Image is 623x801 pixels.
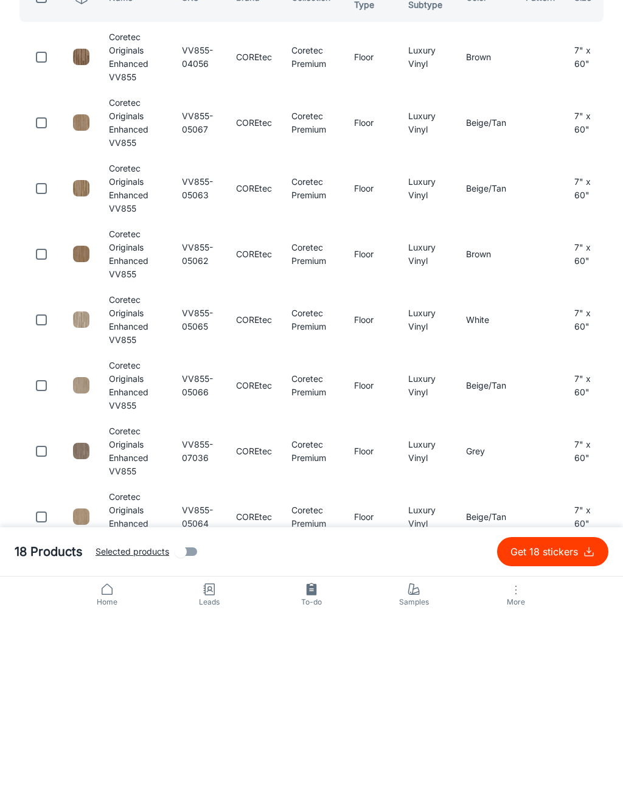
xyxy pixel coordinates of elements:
[516,162,565,210] th: Pattern
[344,544,399,605] td: Floor
[226,281,282,342] td: COREtec
[472,786,560,795] span: More
[172,162,226,210] th: SKU
[15,90,84,103] span: Show unavailable
[342,63,551,97] input: Search by SKU, brand, collection...
[282,478,344,539] td: Coretec Premium
[456,675,516,736] td: Beige/Tan
[282,675,344,736] td: Coretec Premium
[565,544,608,605] td: 7" x 60"
[565,162,608,210] th: Size
[99,281,172,342] td: Coretec Originals Enhanced VV855
[15,71,307,85] p: Select products to generate QR code stickers
[565,281,608,342] td: 7" x 60"
[399,544,457,605] td: Luxury Vinyl
[456,478,516,539] td: White
[172,347,226,407] td: VV855-05063
[456,281,516,342] td: Beige/Tan
[172,215,226,276] td: VV855-04056
[282,215,344,276] td: Coretec Premium
[399,162,457,210] th: Product Subtype
[344,478,399,539] td: Floor
[226,347,282,407] td: COREtec
[565,478,608,539] td: 7" x 60"
[268,785,355,796] span: To-do
[172,412,226,473] td: VV855-05062
[99,675,172,736] td: Coretec Originals Enhanced VV855
[565,215,608,276] td: 7" x 60"
[399,675,457,736] td: Luxury Vinyl
[370,785,458,796] span: Samples
[456,215,516,276] td: Brown
[172,281,226,342] td: VV855-05067
[399,478,457,539] td: Luxury Vinyl
[399,412,457,473] td: Luxury Vinyl
[282,412,344,473] td: Coretec Premium
[282,281,344,342] td: Coretec Premium
[456,412,516,473] td: Brown
[560,71,608,90] button: filter
[99,412,172,473] td: Coretec Originals Enhanced VV855
[565,412,608,473] td: 7" x 60"
[282,609,344,670] td: Coretec Premium
[99,544,172,605] td: Coretec Originals Enhanced VV855
[465,765,567,801] button: More
[226,675,282,736] td: COREtec
[582,74,605,87] p: Filters
[56,765,158,801] a: Home
[260,765,363,801] a: To-do
[226,162,282,210] th: Brand
[15,52,307,71] h5: Product selection
[226,609,282,670] td: COREtec
[456,347,516,407] td: Beige/Tan
[165,785,253,796] span: Leads
[172,675,226,736] td: VV855-05064
[344,281,399,342] td: Floor
[565,675,608,736] td: 7" x 60"
[399,215,457,276] td: Luxury Vinyl
[282,347,344,407] td: Coretec Premium
[399,281,457,342] td: Luxury Vinyl
[456,609,516,670] td: Grey
[565,609,608,670] td: 7" x 60"
[99,162,172,210] th: Name
[399,609,457,670] td: Luxury Vinyl
[15,128,164,147] button: English ([GEOGRAPHIC_DATA])
[399,347,457,407] td: Luxury Vinyl
[497,726,608,755] button: Get 18 stickers
[7,7,156,35] h1: QR Code Stickers
[344,347,399,407] td: Floor
[99,609,172,670] td: Coretec Originals Enhanced VV855
[344,412,399,473] td: Floor
[226,412,282,473] td: COREtec
[363,765,465,801] a: Samples
[344,675,399,736] td: Floor
[282,162,344,210] th: Collection
[226,215,282,276] td: COREtec
[99,215,172,276] td: Coretec Originals Enhanced VV855
[282,544,344,605] td: Coretec Premium
[344,609,399,670] td: Floor
[456,162,516,210] th: Color
[15,731,83,749] h5: 18 Products
[172,609,226,670] td: VV855-07036
[172,478,226,539] td: VV855-05065
[96,733,169,747] span: Selected products
[158,765,260,801] a: Leads
[63,785,151,796] span: Home
[344,215,399,276] td: Floor
[99,478,172,539] td: Coretec Originals Enhanced VV855
[344,162,399,210] th: Product Type
[172,544,226,605] td: VV855-05066
[99,347,172,407] td: Coretec Originals Enhanced VV855
[510,733,583,747] p: Get 18 stickers
[565,347,608,407] td: 7" x 60"
[226,478,282,539] td: COREtec
[226,544,282,605] td: COREtec
[456,544,516,605] td: Beige/Tan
